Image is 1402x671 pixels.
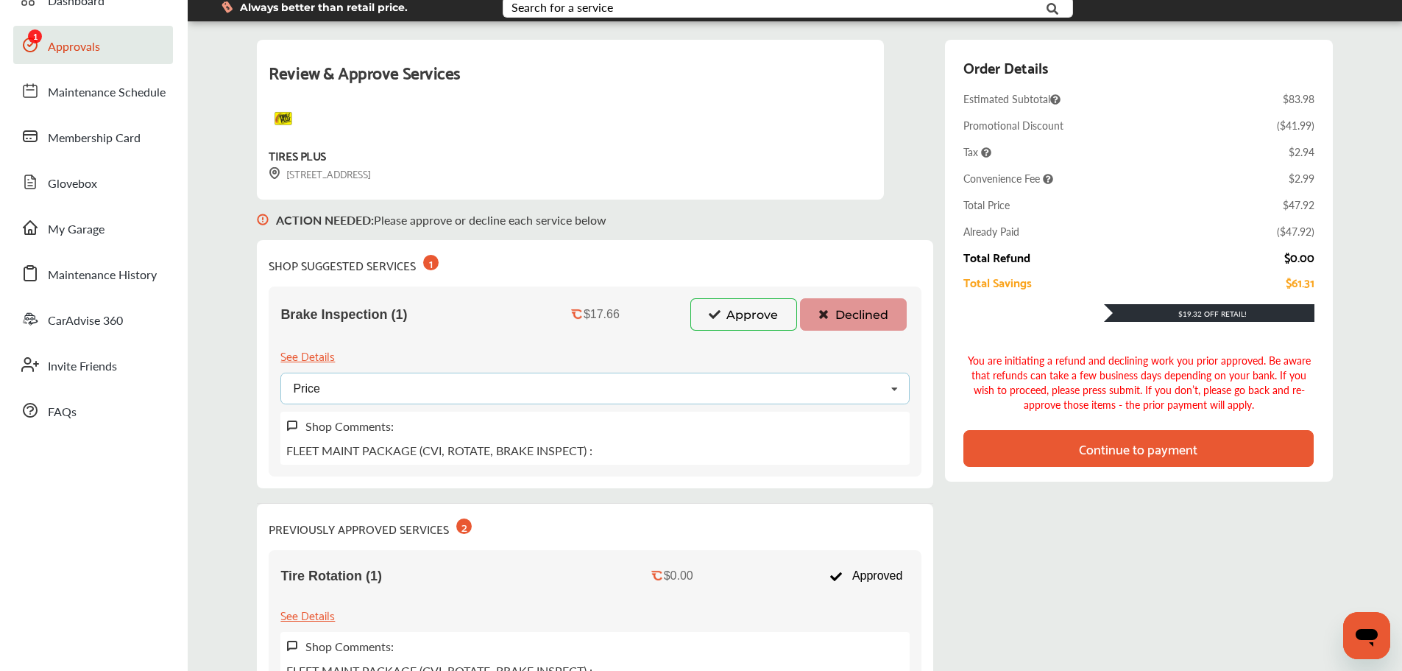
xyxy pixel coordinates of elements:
a: Approvals [13,26,173,64]
b: ACTION NEEDED : [276,211,374,228]
div: [STREET_ADDRESS] [269,165,371,182]
label: Shop Comments: [305,638,394,655]
a: Maintenance History [13,254,173,292]
div: Total Savings [963,275,1032,289]
a: My Garage [13,208,173,247]
span: Convenience Fee [963,171,1053,186]
span: Maintenance Schedule [48,83,166,102]
div: ( $41.99 ) [1277,118,1314,133]
span: Glovebox [48,175,97,194]
div: Review & Approve Services [269,57,871,104]
span: Estimated Subtotal [963,91,1061,106]
div: $61.31 [1286,275,1314,289]
img: logo-tires-plus.png [269,104,298,133]
span: Tire Rotation (1) [280,569,382,584]
div: See Details [280,605,335,625]
span: Invite Friends [48,357,117,376]
span: Tax [963,144,991,159]
div: $83.98 [1283,91,1314,106]
div: Promotional Discount [963,118,1063,133]
a: Maintenance Schedule [13,71,173,110]
div: SHOP SUGGESTED SERVICES [269,252,439,275]
a: FAQs [13,391,173,429]
div: $0.00 [664,569,693,583]
p: Please approve or decline each service below [276,211,606,228]
p: FLEET MAINT PACKAGE (CVI, ROTATE, BRAKE INSPECT) : [286,442,592,459]
div: You are initiating a refund and declining work you prior approved. Be aware that refunds can take... [963,353,1314,412]
div: 1 [423,255,439,270]
div: Approved [822,562,910,590]
div: See Details [280,345,335,365]
div: Price [293,383,319,395]
a: Glovebox [13,163,173,201]
img: dollor_label_vector.a70140d1.svg [222,1,233,13]
div: Already Paid [963,224,1019,239]
a: Membership Card [13,117,173,155]
span: Always better than retail price. [240,2,408,13]
img: svg+xml;base64,PHN2ZyB3aWR0aD0iMTYiIGhlaWdodD0iMTciIHZpZXdCb3g9IjAgMCAxNiAxNyIgZmlsbD0ibm9uZSIgeG... [257,200,269,240]
span: Approvals [48,38,100,57]
div: $19.32 Off Retail! [1104,309,1314,319]
div: $0.00 [1284,250,1314,264]
div: $47.92 [1283,197,1314,212]
img: svg+xml;base64,PHN2ZyB3aWR0aD0iMTYiIGhlaWdodD0iMTciIHZpZXdCb3g9IjAgMCAxNiAxNyIgZmlsbD0ibm9uZSIgeG... [286,420,298,432]
span: Brake Inspection (1) [280,307,407,323]
div: $17.66 [584,308,620,321]
div: Search for a service [511,1,613,13]
div: $2.94 [1289,144,1314,159]
span: Membership Card [48,129,141,148]
img: svg+xml;base64,PHN2ZyB3aWR0aD0iMTYiIGhlaWdodD0iMTciIHZpZXdCb3g9IjAgMCAxNiAxNyIgZmlsbD0ibm9uZSIgeG... [269,167,280,180]
div: $2.99 [1289,171,1314,186]
label: Shop Comments: [305,418,394,435]
a: CarAdvise 360 [13,300,173,338]
iframe: Button to launch messaging window [1343,612,1390,659]
span: CarAdvise 360 [48,312,123,331]
div: Total Price [963,197,1010,212]
div: 2 [456,519,472,534]
span: Maintenance History [48,266,157,285]
img: svg+xml;base64,PHN2ZyB3aWR0aD0iMTYiIGhlaWdodD0iMTciIHZpZXdCb3g9IjAgMCAxNiAxNyIgZmlsbD0ibm9uZSIgeG... [286,640,298,653]
div: Continue to payment [1079,441,1197,456]
div: Total Refund [963,250,1030,264]
div: PREVIOUSLY APPROVED SERVICES [269,516,472,538]
button: Approve [690,298,797,331]
button: Declined [800,298,907,331]
div: TIRES PLUS [269,145,325,165]
span: FAQs [48,403,77,422]
a: Invite Friends [13,345,173,384]
span: My Garage [48,220,105,239]
div: ( $47.92 ) [1277,224,1314,239]
div: Order Details [963,55,1048,80]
